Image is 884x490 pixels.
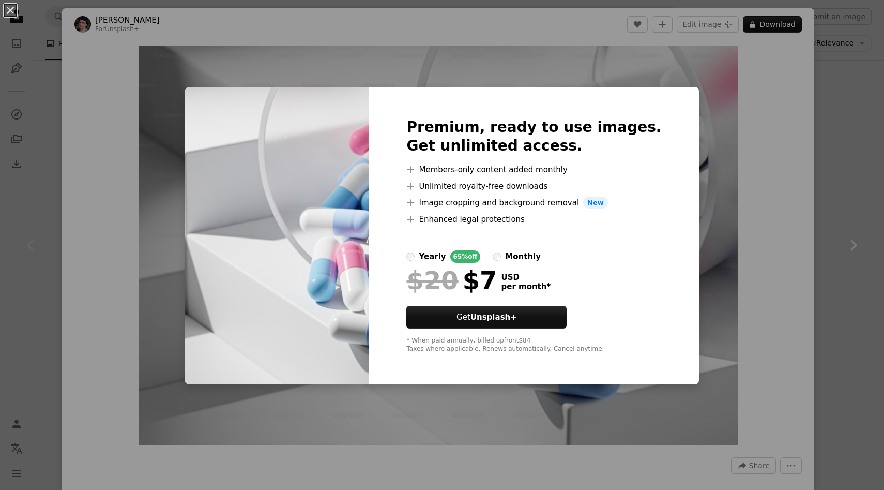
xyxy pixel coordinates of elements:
li: Members-only content added monthly [406,164,661,176]
input: monthly [493,253,501,261]
img: premium_photo-1668898899024-02f028349666 [185,87,369,385]
li: Unlimited royalty-free downloads [406,180,661,192]
li: Enhanced legal protections [406,213,661,226]
div: * When paid annually, billed upfront $84 Taxes where applicable. Renews automatically. Cancel any... [406,337,661,353]
div: yearly [419,250,446,263]
span: per month * [501,282,551,291]
span: $20 [406,267,458,294]
button: GetUnsplash+ [406,306,567,329]
input: yearly65%off [406,253,415,261]
div: 65% off [450,250,481,263]
span: New [583,197,608,209]
li: Image cropping and background removal [406,197,661,209]
strong: Unsplash+ [470,313,517,322]
div: monthly [505,250,541,263]
span: USD [501,273,551,282]
div: $7 [406,267,497,294]
h2: Premium, ready to use images. Get unlimited access. [406,118,661,155]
